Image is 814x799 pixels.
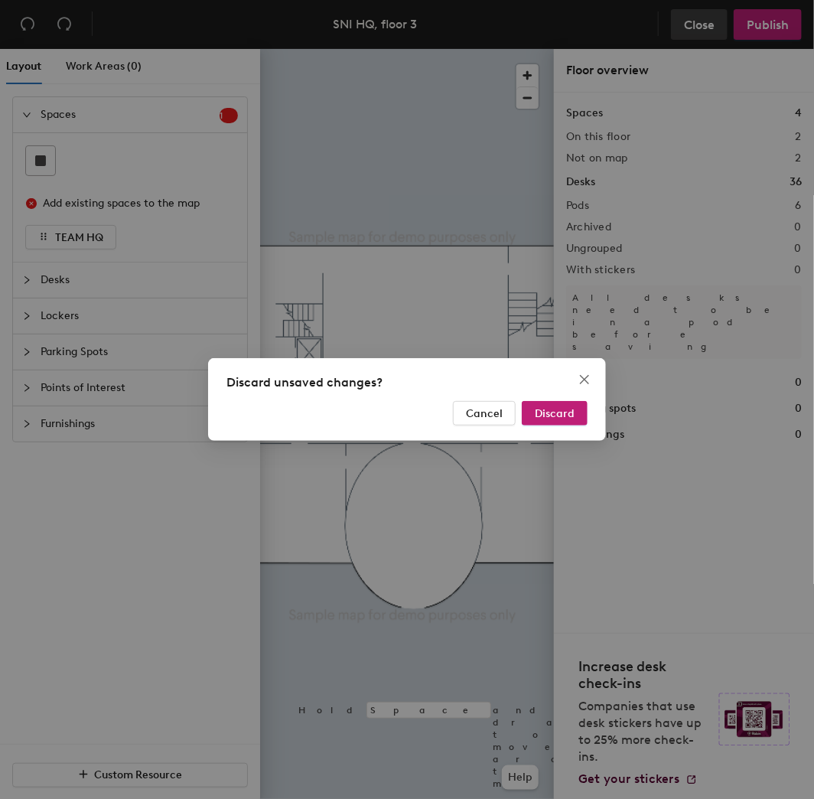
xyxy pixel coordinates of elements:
button: Cancel [453,401,516,426]
span: Cancel [466,407,503,420]
button: Discard [522,401,588,426]
button: Close [572,367,597,392]
span: Discard [535,407,575,420]
span: Close [572,373,597,386]
div: Discard unsaved changes? [226,373,588,392]
span: close [578,373,591,386]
